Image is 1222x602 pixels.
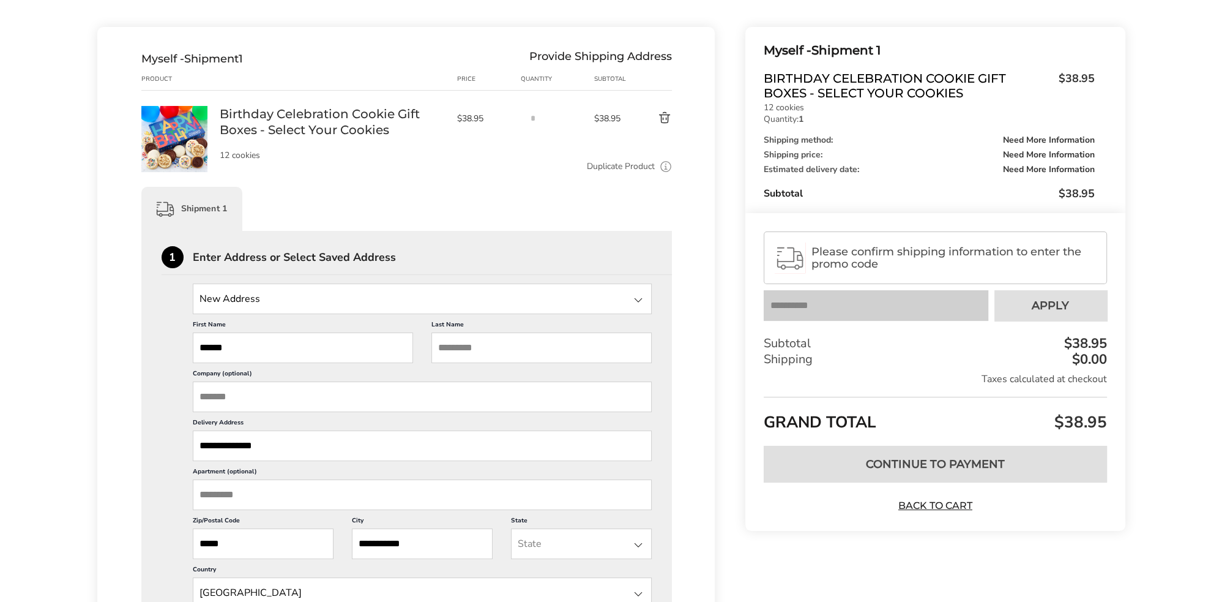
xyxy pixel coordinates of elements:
div: Estimated delivery date: [764,165,1094,174]
span: Please confirm shipping information to enter the promo code [811,246,1095,270]
div: $38.95 [1061,337,1107,350]
div: Subtotal [764,186,1094,201]
div: Subtotal [594,74,629,84]
span: Birthday Celebration Cookie Gift Boxes - Select Your Cookies [764,71,1052,100]
label: Company (optional) [193,369,652,382]
p: Quantity: [764,115,1094,124]
a: Duplicate Product [587,160,655,173]
span: $38.95 [594,113,629,124]
span: 1 [239,52,243,66]
button: Apply [994,290,1107,321]
input: State [511,529,652,559]
div: 1 [162,246,184,268]
span: Need More Information [1003,151,1095,159]
span: $38.95 [457,113,515,124]
p: 12 cookies [764,103,1094,112]
a: Back to Cart [892,499,978,513]
input: Last Name [431,333,652,363]
input: Quantity input [520,106,545,130]
label: Zip/Postal Code [193,516,333,529]
label: Last Name [431,320,652,333]
label: Apartment (optional) [193,467,652,480]
img: Birthday Celebration Cookie Gift Boxes - Select Your Cookies [141,106,207,172]
div: Shipping [764,352,1106,367]
div: Product [141,74,220,84]
input: Apartment [193,480,652,510]
span: Apply [1032,300,1069,311]
a: Birthday Celebration Cookie Gift Boxes - Select Your Cookies [141,105,207,117]
span: Need More Information [1003,165,1095,174]
p: 12 cookies [220,151,445,160]
div: Subtotal [764,336,1106,352]
span: Myself - [141,52,184,66]
div: $0.00 [1069,353,1107,366]
span: $38.95 [1059,186,1095,201]
a: Birthday Celebration Cookie Gift Boxes - Select Your Cookies$38.95 [764,71,1094,100]
span: Need More Information [1003,136,1095,145]
button: Delete product [629,111,672,126]
div: GRAND TOTAL [764,397,1106,437]
div: Enter Address or Select Saved Address [193,252,672,263]
a: Birthday Celebration Cookie Gift Boxes - Select Your Cookies [220,106,445,138]
input: State [193,284,652,314]
label: First Name [193,320,413,333]
input: City [352,529,493,559]
div: Provide Shipping Address [529,52,672,66]
input: Company [193,382,652,412]
div: Shipment 1 [764,40,1094,61]
label: Country [193,565,652,578]
input: ZIP [193,529,333,559]
div: Shipping price: [764,151,1094,159]
button: Continue to Payment [764,446,1106,483]
span: $38.95 [1051,412,1107,433]
span: Myself - [764,43,811,58]
div: Taxes calculated at checkout [764,372,1106,386]
strong: 1 [799,113,803,125]
span: $38.95 [1052,71,1095,97]
input: First Name [193,333,413,363]
div: Quantity [520,74,594,84]
div: Shipment [141,52,243,66]
label: City [352,516,493,529]
input: Delivery Address [193,431,652,461]
div: Price [457,74,521,84]
label: Delivery Address [193,418,652,431]
div: Shipment 1 [141,187,242,231]
label: State [511,516,652,529]
div: Shipping method: [764,136,1094,145]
